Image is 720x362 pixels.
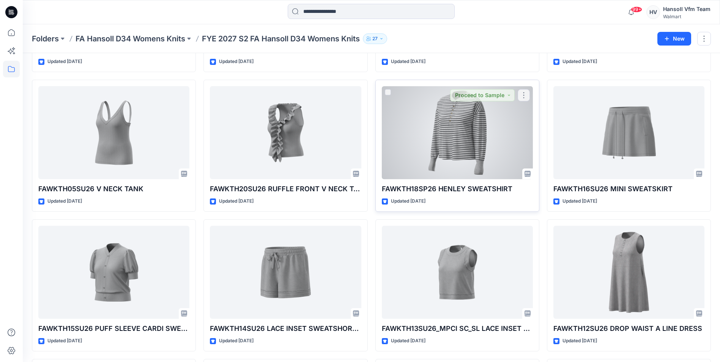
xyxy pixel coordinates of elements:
p: Updated [DATE] [219,337,254,345]
p: Updated [DATE] [391,58,425,66]
a: FAWKTH15SU26 PUFF SLEEVE CARDI SWEATSHIRT [38,226,189,319]
p: FAWKTH18SP26 HENLEY SWEATSHIRT [382,184,533,194]
p: Updated [DATE] [391,337,425,345]
div: Walmart [663,14,711,19]
p: FAWKTH13SU26_MPCI SC_SL LACE INSET SHELL [382,323,533,334]
p: Updated [DATE] [562,58,597,66]
p: Updated [DATE] [219,197,254,205]
a: FAWKTH20SU26 RUFFLE FRONT V NECK TANK [210,86,361,179]
p: 27 [372,35,378,43]
p: Updated [DATE] [47,197,82,205]
button: 27 [363,33,387,44]
p: Updated [DATE] [562,337,597,345]
p: Updated [DATE] [47,337,82,345]
div: Hansoll Vfm Team [663,5,711,14]
a: FAWKTH12SU26 DROP WAIST A LINE DRESS [553,226,704,319]
p: Updated [DATE] [219,58,254,66]
p: FAWKTH05SU26 V NECK TANK [38,184,189,194]
p: FAWKTH20SU26 RUFFLE FRONT V NECK TANK [210,184,361,194]
p: FAWKTH15SU26 PUFF SLEEVE CARDI SWEATSHIRT [38,323,189,334]
a: FAWKTH16SU26 MINI SWEATSKIRT [553,86,704,179]
a: FAWKTH13SU26_MPCI SC_SL LACE INSET SHELL [382,226,533,319]
p: FAWKTH12SU26 DROP WAIST A LINE DRESS [553,323,704,334]
a: FA Hansoll D34 Womens Knits [76,33,185,44]
p: FAWKTH14SU26 LACE INSET SWEATSHORTS [210,323,361,334]
a: FAWKTH18SP26 HENLEY SWEATSHIRT [382,86,533,179]
div: HV [646,5,660,19]
p: FAWKTH16SU26 MINI SWEATSKIRT [553,184,704,194]
p: Updated [DATE] [47,58,82,66]
span: 99+ [631,6,642,13]
a: FAWKTH05SU26 V NECK TANK [38,86,189,179]
p: FYE 2027 S2 FA Hansoll D34 Womens Knits [202,33,360,44]
p: Updated [DATE] [562,197,597,205]
button: New [657,32,691,46]
a: Folders [32,33,59,44]
a: FAWKTH14SU26 LACE INSET SWEATSHORTS [210,226,361,319]
p: Updated [DATE] [391,197,425,205]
